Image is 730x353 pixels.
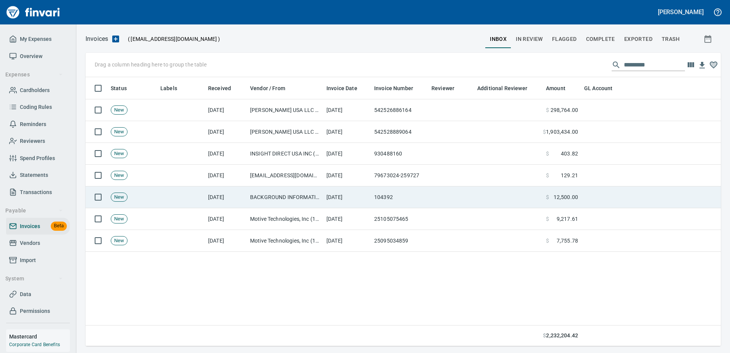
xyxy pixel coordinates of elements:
[656,6,706,18] button: [PERSON_NAME]
[208,84,241,93] span: Received
[205,121,247,143] td: [DATE]
[20,86,50,95] span: Cardholders
[20,52,42,61] span: Overview
[326,84,367,93] span: Invoice Date
[123,35,220,43] p: ( )
[20,290,31,299] span: Data
[6,48,70,65] a: Overview
[543,128,546,136] span: $
[552,34,577,44] span: Flagged
[9,332,70,341] h6: Mastercard
[546,237,549,245] span: $
[546,106,549,114] span: $
[658,8,704,16] h5: [PERSON_NAME]
[516,34,543,44] span: In Review
[205,143,247,165] td: [DATE]
[247,99,323,121] td: [PERSON_NAME] USA LLC (144732)
[205,165,247,186] td: [DATE]
[20,256,36,265] span: Import
[6,184,70,201] a: Transactions
[51,222,67,230] span: Beta
[323,121,371,143] td: [DATE]
[624,34,652,44] span: Exported
[546,193,549,201] span: $
[546,172,549,179] span: $
[546,84,575,93] span: Amount
[557,237,578,245] span: 7,755.78
[323,186,371,208] td: [DATE]
[20,136,45,146] span: Reviewers
[371,165,428,186] td: 79673024-259727
[247,230,323,252] td: Motive Technologies, Inc (179210)
[323,208,371,230] td: [DATE]
[86,34,108,44] p: Invoices
[5,274,63,283] span: System
[323,99,371,121] td: [DATE]
[20,154,55,163] span: Spend Profiles
[5,3,62,21] img: Finvari
[6,252,70,269] a: Import
[490,34,507,44] span: inbox
[586,34,615,44] span: Complete
[662,34,680,44] span: trash
[6,82,70,99] a: Cardholders
[6,150,70,167] a: Spend Profiles
[374,84,423,93] span: Invoice Number
[205,99,247,121] td: [DATE]
[371,230,428,252] td: 25095034859
[6,235,70,252] a: Vendors
[546,332,578,340] span: 2,232,204.42
[205,230,247,252] td: [DATE]
[374,84,413,93] span: Invoice Number
[205,208,247,230] td: [DATE]
[5,206,63,215] span: Payable
[584,84,613,93] span: GL Account
[6,303,70,320] a: Permissions
[584,84,623,93] span: GL Account
[20,34,52,44] span: My Expenses
[250,84,295,93] span: Vendor / From
[111,84,137,93] span: Status
[247,121,323,143] td: [PERSON_NAME] USA LLC (144732)
[371,121,428,143] td: 542528889064
[546,150,549,157] span: $
[9,342,60,347] a: Corporate Card Benefits
[247,186,323,208] td: BACKGROUND INFORMATION SERVICES INC (100085)
[371,208,428,230] td: 25105075465
[160,84,177,93] span: Labels
[247,143,323,165] td: INSIGHT DIRECT USA INC (100187)
[431,84,454,93] span: Reviewer
[5,70,63,79] span: Expenses
[554,193,578,201] span: 12,500.00
[561,172,578,179] span: 129.21
[323,143,371,165] td: [DATE]
[371,186,428,208] td: 104392
[6,99,70,116] a: Coding Rules
[20,222,40,231] span: Invoices
[2,68,66,82] button: Expenses
[111,215,127,223] span: New
[696,32,721,46] button: Show invoices within a particular date range
[20,306,50,316] span: Permissions
[111,128,127,136] span: New
[6,116,70,133] a: Reminders
[557,215,578,223] span: 9,217.61
[247,165,323,186] td: [EMAIL_ADDRESS][DOMAIN_NAME]
[250,84,285,93] span: Vendor / From
[6,286,70,303] a: Data
[326,84,357,93] span: Invoice Date
[108,34,123,44] button: Upload an Invoice
[208,84,231,93] span: Received
[111,172,127,179] span: New
[6,218,70,235] a: InvoicesBeta
[323,165,371,186] td: [DATE]
[20,170,48,180] span: Statements
[561,150,578,157] span: 403.82
[20,120,46,129] span: Reminders
[111,194,127,201] span: New
[546,84,565,93] span: Amount
[2,272,66,286] button: System
[20,102,52,112] span: Coding Rules
[111,84,127,93] span: Status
